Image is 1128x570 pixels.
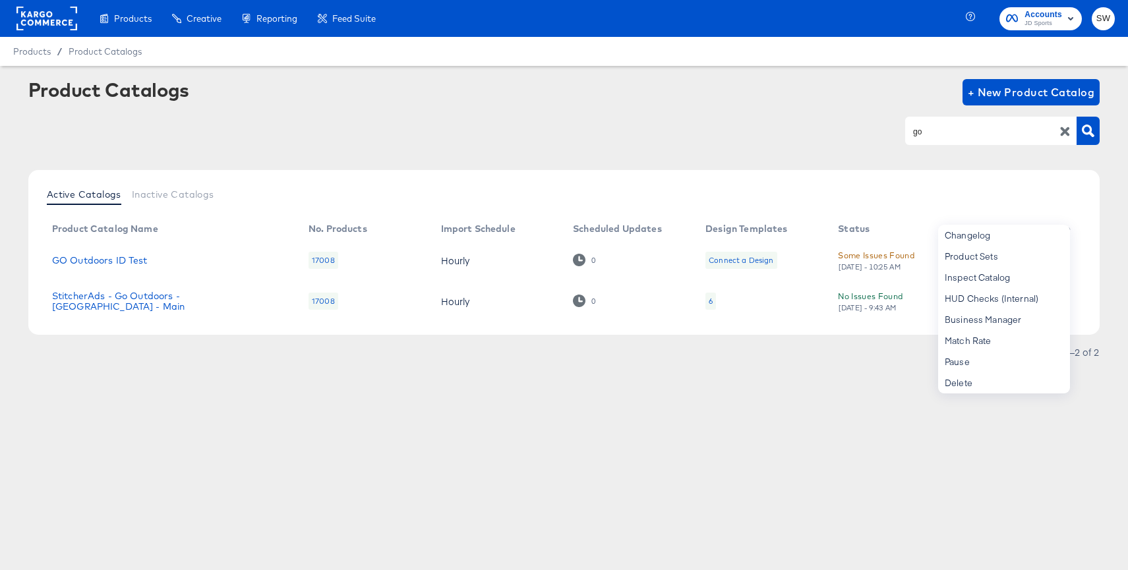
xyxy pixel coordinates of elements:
th: More [1036,219,1086,240]
th: Status [827,219,961,240]
span: SW [1097,11,1110,26]
div: Product Sets [938,246,1070,267]
span: Inactive Catalogs [132,189,214,200]
div: 0 [573,254,596,266]
div: 6 [709,296,713,306]
button: AccountsJD Sports [999,7,1082,30]
div: 0 [573,295,596,307]
div: Business Manager [938,309,1070,330]
button: SW [1092,7,1115,30]
div: No. Products [309,223,367,234]
th: Action [962,219,1036,240]
span: Reporting [256,13,297,24]
div: 17008 [309,293,338,310]
div: Product Catalog Name [52,223,158,234]
div: 0 [591,297,596,306]
span: Creative [187,13,222,24]
div: Pause [938,351,1070,372]
div: Delete [938,372,1070,393]
a: StitcherAds - Go Outdoors - [GEOGRAPHIC_DATA] - Main [52,291,282,312]
div: Some Issues Found [838,248,914,262]
span: Products [13,46,51,57]
div: [DATE] - 10:25 AM [838,262,901,271]
div: Design Templates [705,223,787,234]
input: Search Product Catalogs [910,124,1051,139]
a: GO Outdoors ID Test [52,255,148,266]
span: Accounts [1024,8,1062,22]
div: Connect a Design [705,252,777,269]
span: Products [114,13,152,24]
span: / [51,46,69,57]
div: Scheduled Updates [573,223,662,234]
a: Product Catalogs [69,46,142,57]
div: 0 [591,256,596,265]
button: + New Product Catalog [963,79,1100,105]
div: 17008 [309,252,338,269]
div: Product Catalogs [28,79,189,100]
span: + New Product Catalog [968,83,1095,101]
div: HUD Checks (Internal) [938,288,1070,309]
span: JD Sports [1024,18,1062,29]
div: Inspect Catalog [938,267,1070,288]
div: Connect a Design [709,255,773,266]
button: Some Issues Found[DATE] - 10:25 AM [838,248,914,271]
td: Hourly [430,281,563,322]
td: Hourly [430,240,563,281]
span: Feed Suite [332,13,376,24]
div: 6 [705,293,716,310]
div: Match Rate [938,330,1070,351]
span: Active Catalogs [47,189,121,200]
div: Import Schedule [441,223,516,234]
div: Changelog [938,225,1070,246]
